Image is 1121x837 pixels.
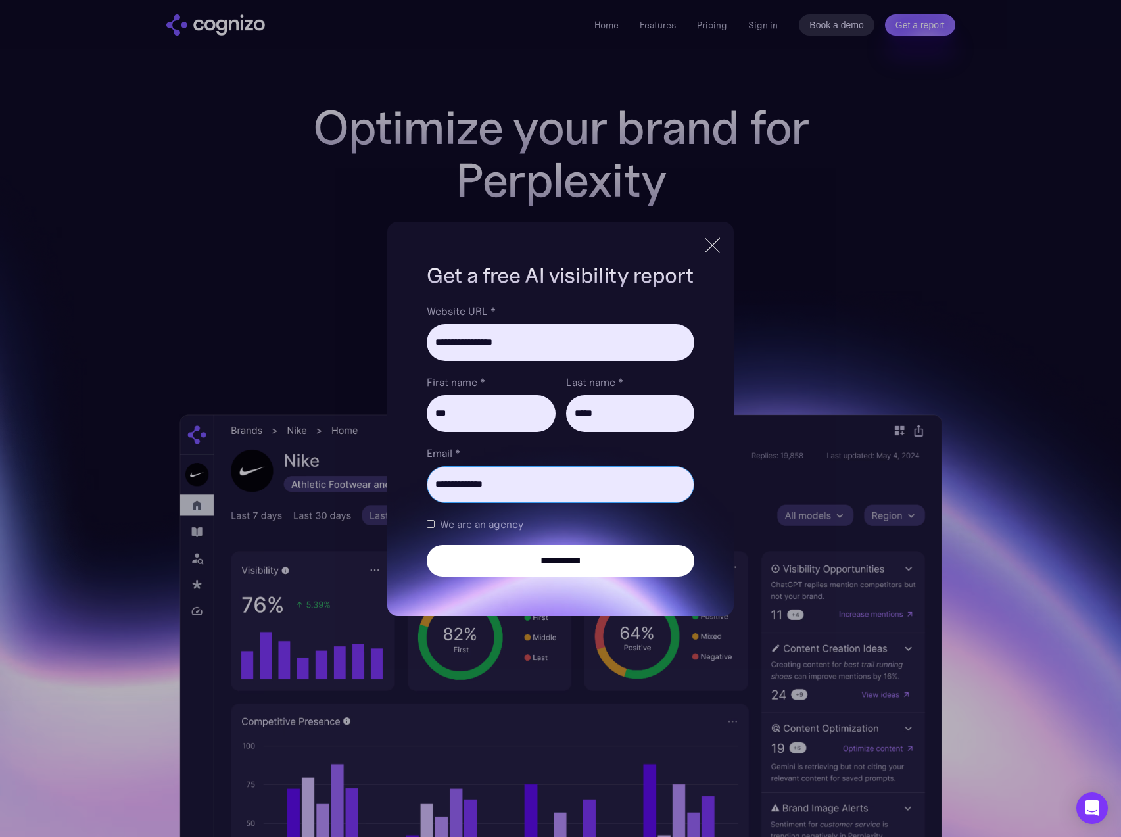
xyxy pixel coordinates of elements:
label: Website URL * [427,303,694,319]
div: Open Intercom Messenger [1076,792,1108,824]
label: Last name * [566,374,694,390]
h1: Get a free AI visibility report [427,261,694,290]
form: Brand Report Form [427,303,694,577]
label: Email * [427,445,694,461]
span: We are an agency [440,516,523,532]
label: First name * [427,374,555,390]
